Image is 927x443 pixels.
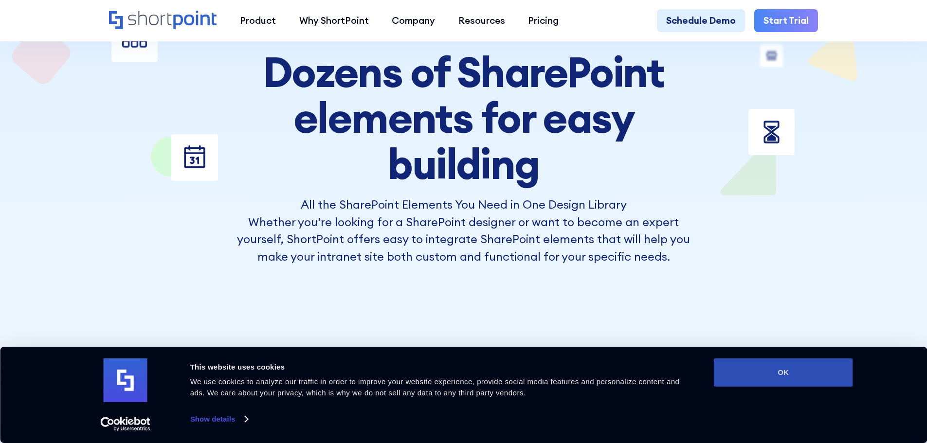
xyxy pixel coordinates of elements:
a: Home [109,11,217,31]
div: Company [392,14,435,28]
h3: All the SharePoint Elements You Need in One Design Library [234,196,693,213]
a: Show details [190,412,248,426]
a: Product [228,9,288,33]
div: Product [240,14,276,28]
a: Resources [447,9,517,33]
a: Company [380,9,447,33]
div: Resources [458,14,505,28]
h2: Dozens of SharePoint elements for easy building [234,49,693,187]
a: Why ShortPoint [288,9,381,33]
a: Usercentrics Cookiebot - opens in a new window [83,417,168,431]
a: Schedule Demo [657,9,745,33]
div: Why ShortPoint [299,14,369,28]
span: We use cookies to analyze our traffic in order to improve your website experience, provide social... [190,377,680,397]
a: Start Trial [754,9,818,33]
button: OK [714,358,853,387]
p: Whether you're looking for a SharePoint designer or want to become an expert yourself, ShortPoint... [234,213,693,266]
img: logo [104,358,147,402]
div: This website uses cookies [190,361,692,373]
a: Pricing [517,9,571,33]
div: Pricing [528,14,559,28]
